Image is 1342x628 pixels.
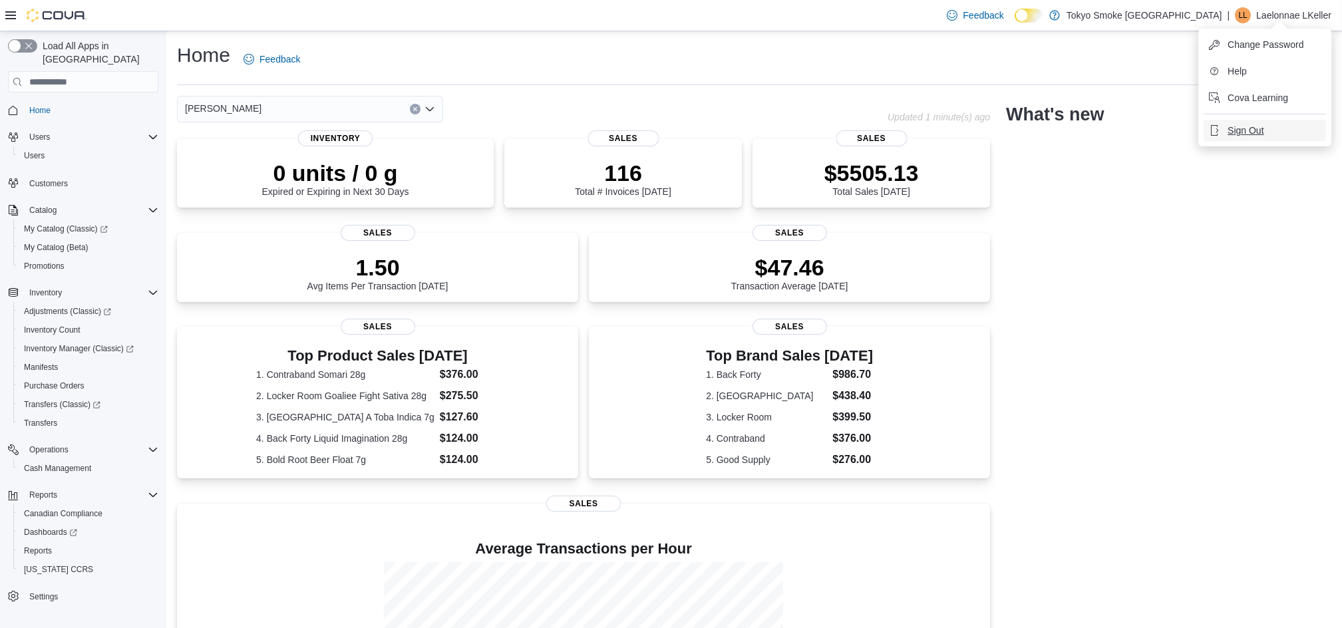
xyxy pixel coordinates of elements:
a: Users [19,148,50,164]
a: Dashboards [13,523,164,542]
div: Total # Invoices [DATE] [575,160,671,197]
span: Inventory [24,285,158,301]
span: Inventory Count [24,325,81,335]
p: 116 [575,160,671,186]
h1: Home [177,42,230,69]
a: Home [24,102,56,118]
dd: $127.60 [440,409,499,425]
p: Updated 1 minute(s) ago [888,112,990,122]
a: My Catalog (Classic) [13,220,164,238]
span: Feedback [963,9,1003,22]
span: Inventory Manager (Classic) [19,341,158,357]
dt: 5. Bold Root Beer Float 7g [256,453,434,466]
span: Reports [19,543,158,559]
span: Catalog [29,205,57,216]
a: Feedback [941,2,1009,29]
div: Expired or Expiring in Next 30 Days [262,160,409,197]
a: Promotions [19,258,70,274]
dt: 2. Locker Room Goaliee Fight Sativa 28g [256,389,434,402]
dt: 3. [GEOGRAPHIC_DATA] A Toba Indica 7g [256,410,434,424]
a: Transfers (Classic) [19,396,106,412]
span: Sales [836,130,907,146]
span: Reports [24,487,158,503]
span: Canadian Compliance [19,506,158,522]
div: Total Sales [DATE] [824,160,919,197]
span: Promotions [24,261,65,271]
p: $47.46 [731,254,848,281]
a: Customers [24,176,73,192]
dd: $124.00 [440,452,499,468]
a: Adjustments (Classic) [13,302,164,321]
button: Operations [24,442,74,458]
a: Inventory Count [19,322,86,338]
span: Users [29,132,50,142]
p: | [1227,7,1230,23]
button: Inventory [24,285,67,301]
div: Transaction Average [DATE] [731,254,848,291]
div: Laelonnae LKeller [1235,7,1251,23]
span: Transfers (Classic) [24,399,100,410]
button: Users [24,129,55,145]
span: Adjustments (Classic) [24,306,111,317]
dd: $376.00 [440,367,499,383]
span: My Catalog (Beta) [24,242,88,253]
button: Reports [24,487,63,503]
button: Manifests [13,358,164,377]
span: Catalog [24,202,158,218]
dd: $276.00 [832,452,873,468]
a: Manifests [19,359,63,375]
span: Users [24,150,45,161]
input: Dark Mode [1015,9,1043,23]
span: Inventory [298,130,373,146]
p: 1.50 [307,254,448,281]
button: Home [3,100,164,120]
a: Adjustments (Classic) [19,303,116,319]
span: [US_STATE] CCRS [24,564,93,575]
span: Operations [24,442,158,458]
p: 0 units / 0 g [262,160,409,186]
button: Operations [3,440,164,459]
button: Catalog [3,201,164,220]
a: Settings [24,589,63,605]
dd: $124.00 [440,430,499,446]
p: Laelonnae LKeller [1256,7,1331,23]
a: Inventory Manager (Classic) [19,341,139,357]
span: Reports [24,546,52,556]
h4: Average Transactions per Hour [188,541,979,557]
span: Change Password [1228,38,1303,51]
button: Transfers [13,414,164,432]
span: My Catalog (Classic) [19,221,158,237]
button: My Catalog (Beta) [13,238,164,257]
a: Transfers [19,415,63,431]
a: Cash Management [19,460,96,476]
span: Manifests [19,359,158,375]
span: Sign Out [1228,124,1263,137]
span: Help [1228,65,1247,78]
dd: $438.40 [832,388,873,404]
span: [PERSON_NAME] [185,100,261,116]
a: Feedback [238,46,305,73]
span: Cova Learning [1228,91,1288,104]
span: Sales [341,225,415,241]
dt: 1. Back Forty [706,368,827,381]
span: Sales [753,319,827,335]
span: Sales [341,319,415,335]
span: Load All Apps in [GEOGRAPHIC_DATA] [37,39,158,66]
button: Reports [3,486,164,504]
h3: Top Brand Sales [DATE] [706,348,873,364]
button: Purchase Orders [13,377,164,395]
span: Transfers (Classic) [19,396,158,412]
button: Help [1204,61,1326,82]
p: $5505.13 [824,160,919,186]
button: Users [13,146,164,165]
button: Reports [13,542,164,560]
span: Users [19,148,158,164]
span: Home [24,102,158,118]
span: Cash Management [19,460,158,476]
button: Settings [3,587,164,606]
button: Catalog [24,202,62,218]
span: Sales [546,496,621,512]
dd: $275.50 [440,388,499,404]
button: Clear input [410,104,420,114]
button: Promotions [13,257,164,275]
